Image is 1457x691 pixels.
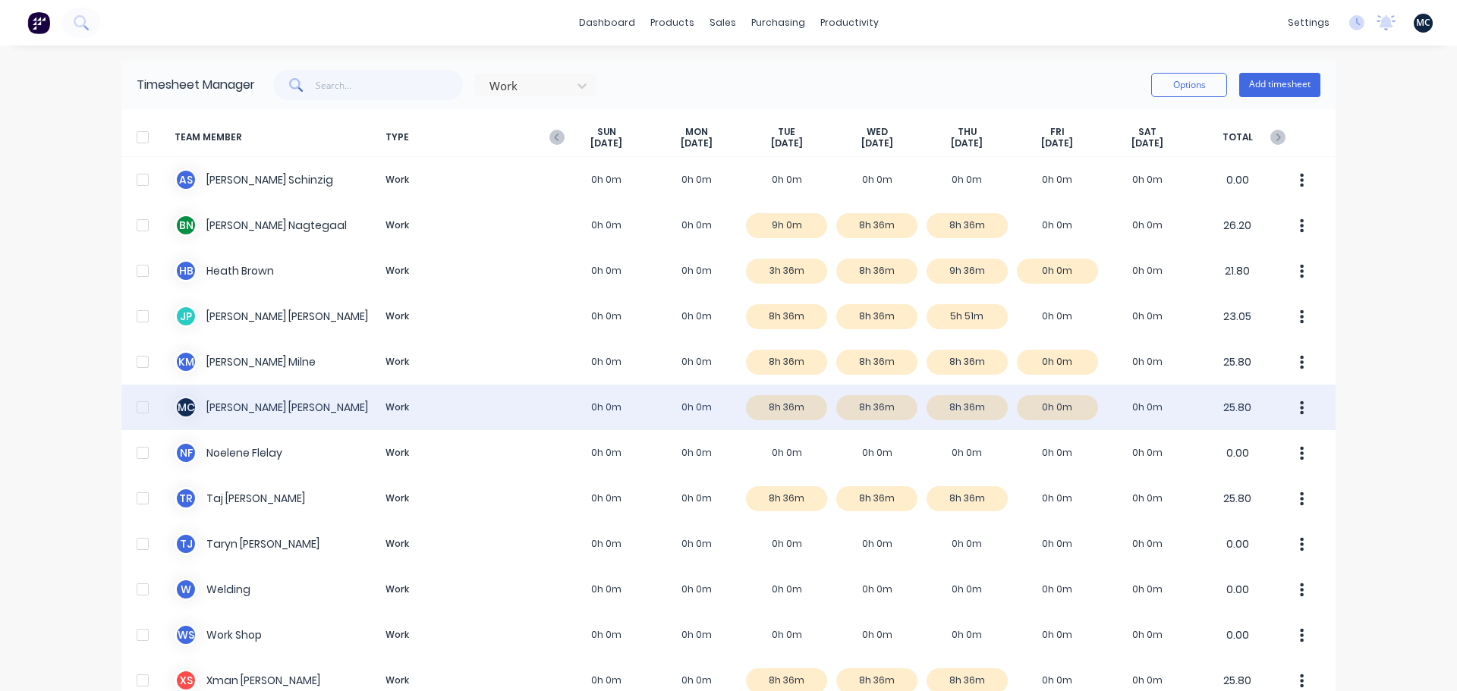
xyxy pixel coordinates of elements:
span: FRI [1050,126,1065,138]
span: THU [958,126,977,138]
span: [DATE] [861,137,893,149]
span: [DATE] [681,137,713,149]
span: SAT [1138,126,1156,138]
span: TOTAL [1192,126,1282,149]
span: [DATE] [590,137,622,149]
div: settings [1280,11,1337,34]
button: Add timesheet [1239,73,1320,97]
span: WED [867,126,888,138]
a: dashboard [571,11,643,34]
span: MC [1416,16,1430,30]
button: Options [1151,73,1227,97]
input: Search... [316,70,464,100]
span: TYPE [379,126,562,149]
span: SUN [597,126,616,138]
img: Factory [27,11,50,34]
div: purchasing [744,11,813,34]
div: Timesheet Manager [137,76,255,94]
span: [DATE] [951,137,983,149]
span: [DATE] [1131,137,1163,149]
span: TEAM MEMBER [175,126,379,149]
div: sales [702,11,744,34]
div: productivity [813,11,886,34]
span: [DATE] [1041,137,1073,149]
span: TUE [778,126,795,138]
div: products [643,11,702,34]
span: MON [685,126,708,138]
span: [DATE] [771,137,803,149]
